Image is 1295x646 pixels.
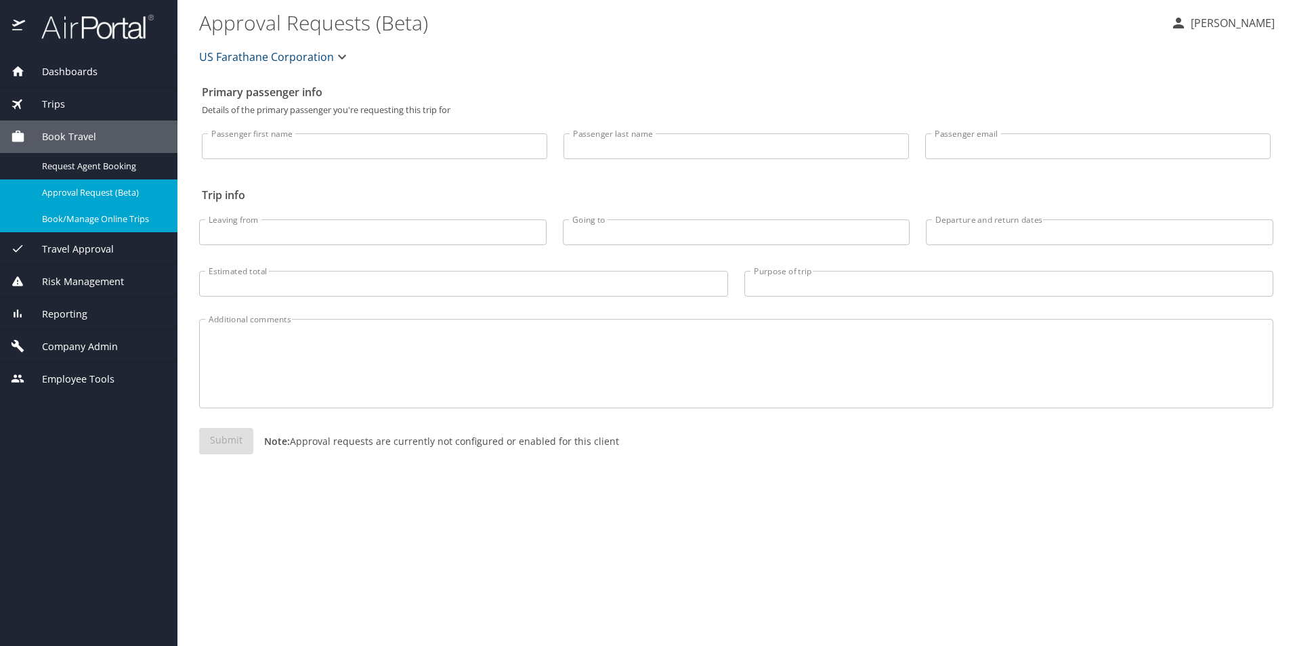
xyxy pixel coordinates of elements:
[194,43,356,70] button: US Farathane Corporation
[264,435,290,448] strong: Note:
[25,129,96,144] span: Book Travel
[25,64,98,79] span: Dashboards
[202,81,1271,103] h2: Primary passenger info
[1165,11,1280,35] button: [PERSON_NAME]
[1187,15,1275,31] p: [PERSON_NAME]
[26,14,154,40] img: airportal-logo.png
[42,186,161,199] span: Approval Request (Beta)
[12,14,26,40] img: icon-airportal.png
[25,307,87,322] span: Reporting
[25,339,118,354] span: Company Admin
[253,434,619,448] p: Approval requests are currently not configured or enabled for this client
[42,213,161,225] span: Book/Manage Online Trips
[42,160,161,173] span: Request Agent Booking
[25,97,65,112] span: Trips
[202,106,1271,114] p: Details of the primary passenger you're requesting this trip for
[202,184,1271,206] h2: Trip info
[199,47,334,66] span: US Farathane Corporation
[25,372,114,387] span: Employee Tools
[199,1,1160,43] h1: Approval Requests (Beta)
[25,242,114,257] span: Travel Approval
[25,274,124,289] span: Risk Management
